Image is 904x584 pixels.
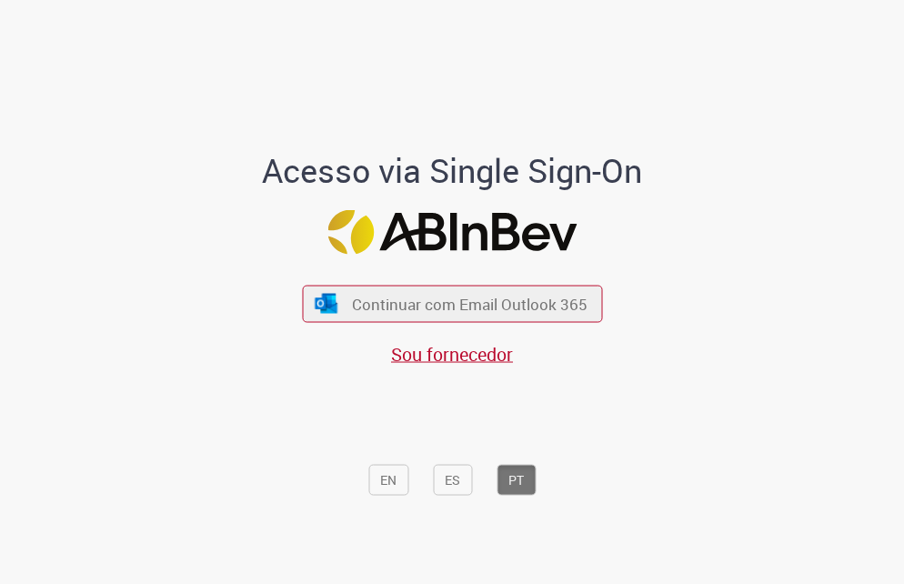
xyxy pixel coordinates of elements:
img: ícone Azure/Microsoft 360 [314,294,339,313]
span: Continuar com Email Outlook 365 [352,294,588,315]
h1: Acesso via Single Sign-On [246,152,659,188]
button: PT [497,465,536,496]
button: ES [433,465,472,496]
button: ícone Azure/Microsoft 360 Continuar com Email Outlook 365 [302,285,602,322]
a: Sou fornecedor [391,342,513,367]
button: EN [368,465,408,496]
img: Logo ABInBev [327,210,577,255]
